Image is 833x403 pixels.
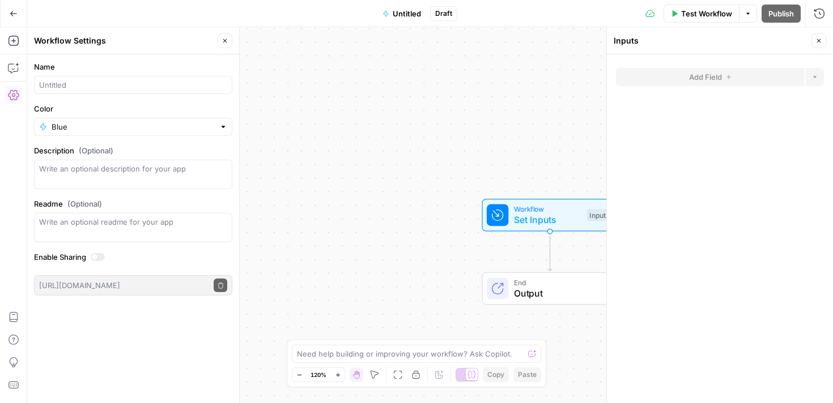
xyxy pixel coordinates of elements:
[52,121,215,132] input: Blue
[681,8,732,19] span: Test Workflow
[616,68,805,86] button: Add Field
[768,8,794,19] span: Publish
[664,5,739,23] button: Test Workflow
[514,286,606,300] span: Output
[67,198,102,209] span: (Optional)
[79,145,113,156] span: (Optional)
[435,8,452,19] span: Draft
[34,103,232,114] label: Color
[376,5,428,23] button: Untitled
[487,370,504,380] span: Copy
[513,367,541,382] button: Paste
[34,198,232,209] label: Readme
[614,35,808,46] div: Inputs
[514,213,581,226] span: Set Inputs
[548,231,552,271] g: Edge from start to end
[445,199,656,231] div: WorkflowSet InputsInputs
[34,251,232,263] label: Enable Sharing
[514,277,606,288] span: End
[689,71,722,83] span: Add Field
[393,8,421,19] span: Untitled
[34,35,214,46] div: Workflow Settings
[586,209,611,221] div: Inputs
[762,5,801,23] button: Publish
[34,145,232,156] label: Description
[34,61,232,72] label: Name
[518,370,537,380] span: Paste
[483,367,509,382] button: Copy
[39,79,227,91] input: Untitled
[311,370,326,379] span: 120%
[514,204,581,215] span: Workflow
[445,272,656,305] div: EndOutput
